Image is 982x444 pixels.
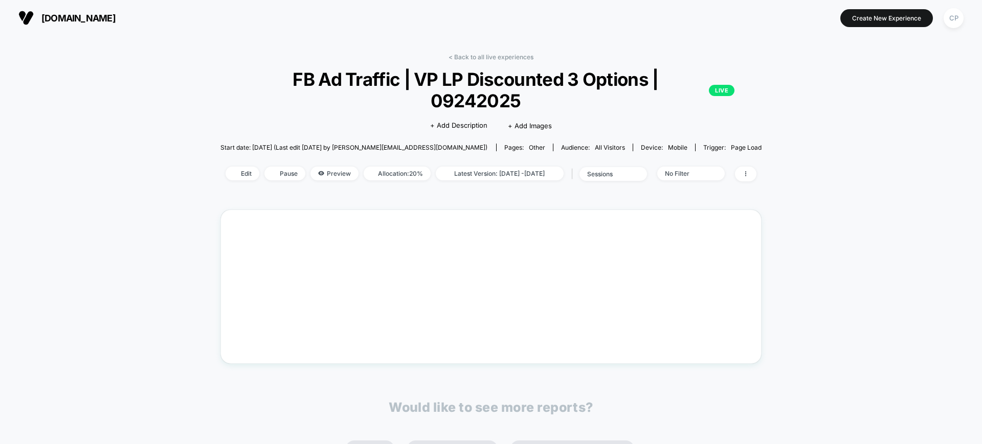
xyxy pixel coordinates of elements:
span: Allocation: 20% [364,167,431,180]
div: Audience: [561,144,625,151]
span: Start date: [DATE] (Last edit [DATE] by [PERSON_NAME][EMAIL_ADDRESS][DOMAIN_NAME]) [220,144,487,151]
span: Edit [226,167,259,180]
span: [DOMAIN_NAME] [41,13,116,24]
p: Would like to see more reports? [389,400,593,415]
span: FB Ad Traffic | VP LP Discounted 3 Options | 09242025 [248,68,735,111]
p: LIVE [709,85,734,96]
div: Pages: [504,144,545,151]
span: | [569,167,579,181]
span: Page Load [731,144,762,151]
button: [DOMAIN_NAME] [15,10,119,26]
div: sessions [587,170,628,178]
div: No Filter [665,170,706,177]
img: Visually logo [18,10,34,26]
button: Create New Experience [840,9,933,27]
span: Device: [633,144,695,151]
span: All Visitors [595,144,625,151]
span: Preview [310,167,359,180]
div: CP [944,8,964,28]
button: CP [941,8,967,29]
a: < Back to all live experiences [449,53,533,61]
span: other [529,144,545,151]
span: + Add Images [508,122,552,130]
span: + Add Description [430,121,487,131]
span: Latest Version: [DATE] - [DATE] [436,167,564,180]
div: Trigger: [703,144,762,151]
span: Pause [264,167,305,180]
span: mobile [668,144,687,151]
